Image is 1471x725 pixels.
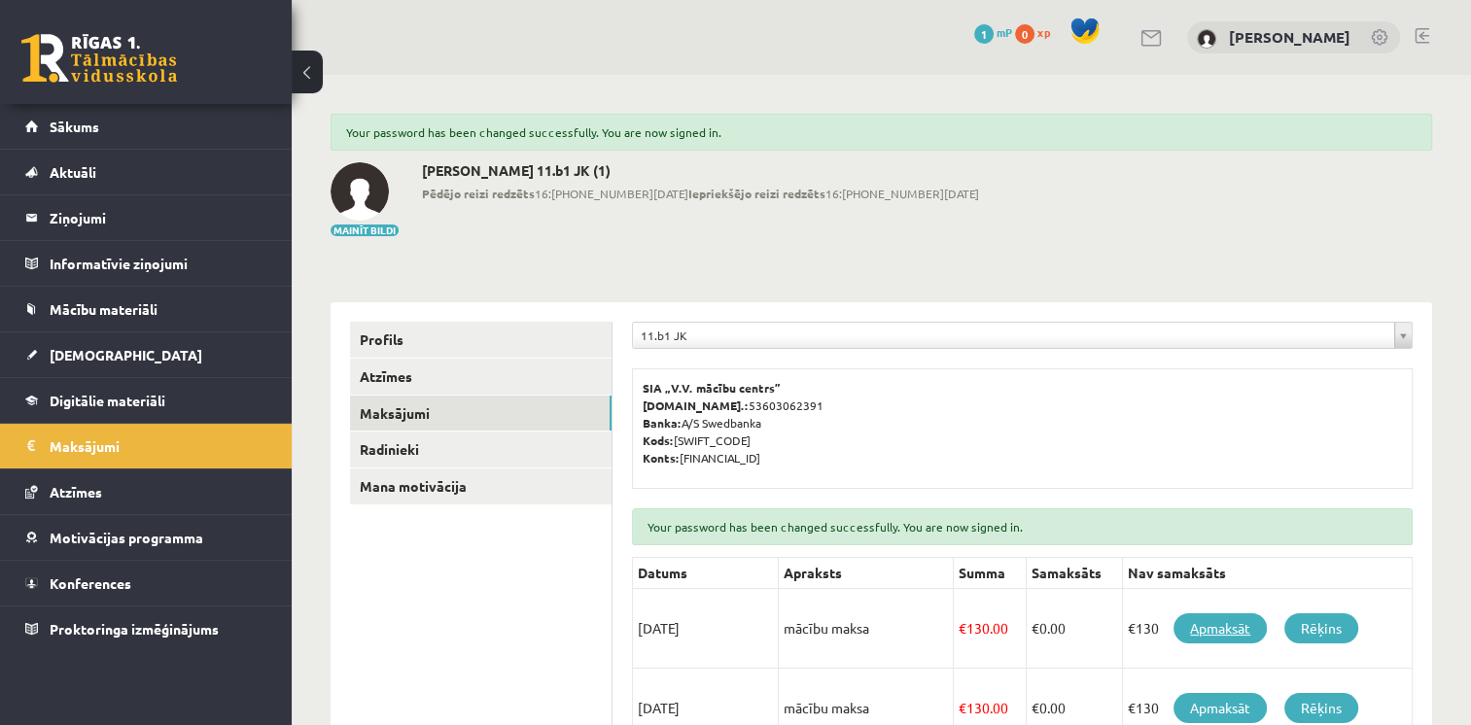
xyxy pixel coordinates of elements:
[331,162,389,221] img: Laura Deksne
[50,529,203,546] span: Motivācijas programma
[1229,27,1350,47] a: [PERSON_NAME]
[633,589,779,669] td: [DATE]
[1173,693,1267,723] a: Apmaksāt
[1015,24,1034,44] span: 0
[954,558,1026,589] th: Summa
[641,323,1386,348] span: 11.b1 JK
[779,589,954,669] td: mācību maksa
[422,186,535,201] b: Pēdējo reizi redzēts
[1284,693,1358,723] a: Rēķins
[50,163,96,181] span: Aktuāli
[1032,699,1039,716] span: €
[350,396,612,432] a: Maksājumi
[50,195,267,240] legend: Ziņojumi
[1037,24,1050,40] span: xp
[1173,613,1267,643] a: Apmaksāt
[25,241,267,286] a: Informatīvie ziņojumi
[959,619,966,637] span: €
[25,104,267,149] a: Sākums
[50,300,158,318] span: Mācību materiāli
[25,150,267,194] a: Aktuāli
[1197,29,1216,49] img: Laura Deksne
[331,224,399,236] button: Mainīt bildi
[350,432,612,467] a: Radinieki
[25,332,267,377] a: [DEMOGRAPHIC_DATA]
[959,699,966,716] span: €
[1123,589,1413,669] td: €130
[331,114,1432,151] div: Your password has been changed successfully. You are now signed in.
[633,323,1412,348] a: 11.b1 JK
[50,392,165,409] span: Digitālie materiāli
[779,558,954,589] th: Apraksts
[350,322,612,358] a: Profils
[21,34,177,83] a: Rīgas 1. Tālmācības vidusskola
[50,346,202,363] span: [DEMOGRAPHIC_DATA]
[1284,613,1358,643] a: Rēķins
[1026,558,1123,589] th: Samaksāts
[25,378,267,423] a: Digitālie materiāli
[422,185,979,202] span: 16:[PHONE_NUMBER][DATE] 16:[PHONE_NUMBER][DATE]
[25,287,267,331] a: Mācību materiāli
[1032,619,1039,637] span: €
[50,118,99,135] span: Sākums
[643,432,674,448] b: Kods:
[25,469,267,514] a: Atzīmes
[50,574,131,592] span: Konferences
[25,561,267,605] a: Konferences
[643,450,680,466] b: Konts:
[1123,558,1413,589] th: Nav samaksāts
[25,424,267,468] a: Maksājumi
[643,379,1402,466] p: 53603062391 A/S Swedbanka [SWIFT_CODE] [FINANCIAL_ID]
[688,186,825,201] b: Iepriekšējo reizi redzēts
[974,24,1012,40] a: 1 mP
[632,508,1413,545] div: Your password has been changed successfully. You are now signed in.
[350,359,612,395] a: Atzīmes
[643,415,682,431] b: Banka:
[25,515,267,560] a: Motivācijas programma
[633,558,779,589] th: Datums
[50,424,267,468] legend: Maksājumi
[1026,589,1123,669] td: 0.00
[997,24,1012,40] span: mP
[643,380,782,396] b: SIA „V.V. mācību centrs”
[25,195,267,240] a: Ziņojumi
[350,468,612,504] a: Mana motivācija
[1015,24,1060,40] a: 0 xp
[50,483,102,501] span: Atzīmes
[954,589,1026,669] td: 130.00
[25,606,267,651] a: Proktoringa izmēģinājums
[50,241,267,286] legend: Informatīvie ziņojumi
[422,162,979,179] h2: [PERSON_NAME] 11.b1 JK (1)
[974,24,994,44] span: 1
[50,620,219,638] span: Proktoringa izmēģinājums
[643,397,749,413] b: [DOMAIN_NAME].:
